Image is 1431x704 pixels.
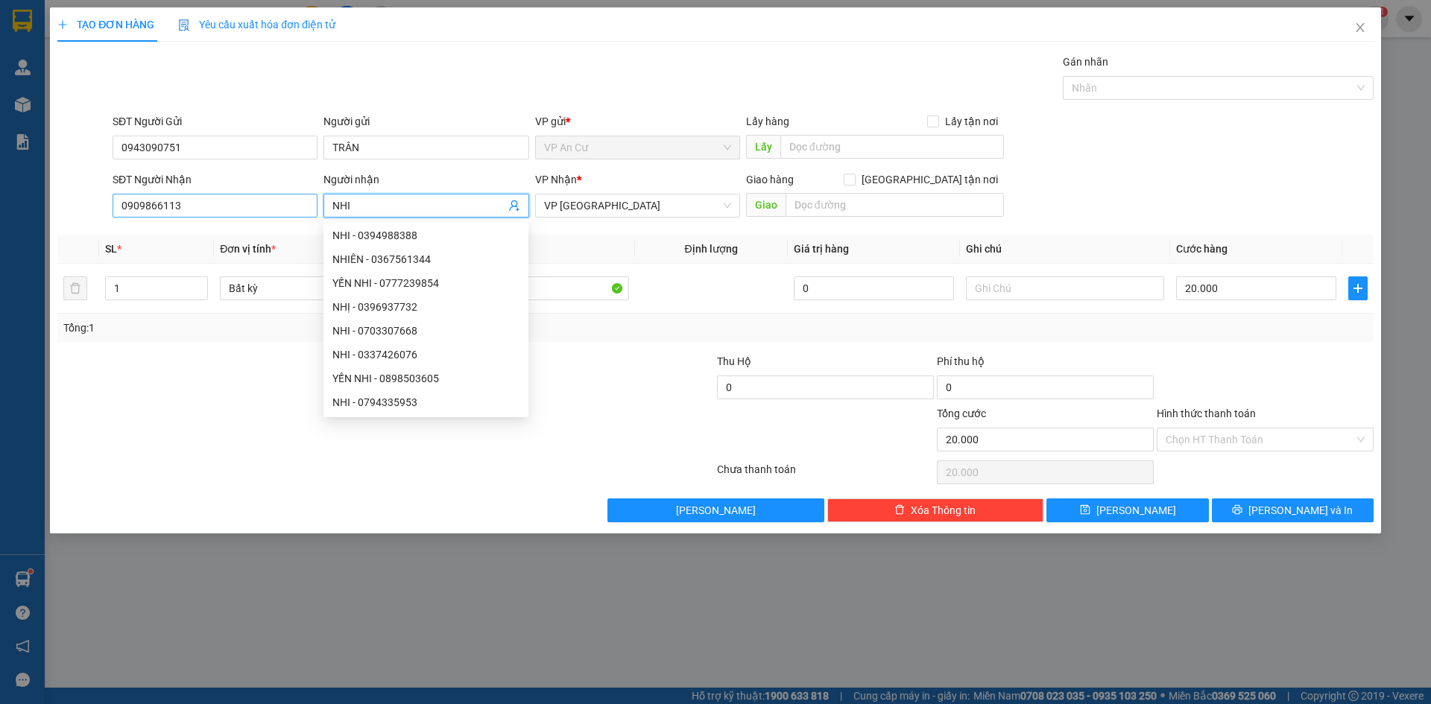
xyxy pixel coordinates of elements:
span: plus [1349,282,1367,294]
button: [PERSON_NAME] [607,498,824,522]
span: Thu Hộ [717,355,751,367]
span: Lấy tận nơi [939,113,1004,130]
div: NHIÊN - 0367561344 [323,247,528,271]
span: Bất kỳ [229,277,409,299]
span: Xóa Thông tin [911,502,976,519]
span: user-add [508,200,520,212]
span: save [1080,504,1090,516]
input: Dọc đường [780,135,1004,159]
div: Chưa thanh toán [715,461,935,487]
div: NHI - 0337426076 [323,343,528,367]
input: VD: Bàn, Ghế [430,276,628,300]
span: SL [105,243,117,255]
div: NHI - 0337426076 [332,346,519,363]
button: Close [1339,7,1381,49]
span: Giao [746,193,786,217]
span: Định lượng [685,243,738,255]
span: delete [894,504,905,516]
div: NHI - 0394988388 [332,227,519,244]
button: deleteXóa Thông tin [827,498,1044,522]
span: VP An Cư [544,136,731,159]
div: NHI - 0794335953 [323,390,528,414]
img: icon [178,19,190,31]
span: TẠO ĐƠN HÀNG [57,19,154,31]
div: YẾN NHI - 0777239854 [323,271,528,295]
button: save[PERSON_NAME] [1046,498,1208,522]
th: Ghi chú [960,235,1170,264]
button: printer[PERSON_NAME] và In [1212,498,1374,522]
div: YẾN NHI - 0777239854 [332,275,519,291]
div: NHỊ - 0396937732 [323,295,528,319]
div: NHỊ - 0396937732 [332,299,519,315]
input: Ghi Chú [966,276,1164,300]
div: Tổng: 1 [63,320,552,336]
input: 0 [794,276,954,300]
button: delete [63,276,87,300]
div: Phí thu hộ [937,353,1154,375]
span: [PERSON_NAME] [1096,502,1176,519]
span: printer [1232,504,1242,516]
input: Dọc đường [786,193,1004,217]
div: Người nhận [323,171,528,188]
span: [PERSON_NAME] và In [1248,502,1353,519]
div: NHIÊN - 0367561344 [332,251,519,267]
div: YẾN NHI - 0898503605 [332,370,519,387]
span: close [1354,22,1366,34]
span: [PERSON_NAME] [676,502,756,519]
div: Người gửi [323,113,528,130]
div: NHI - 0394988388 [323,223,528,247]
span: Lấy [746,135,780,159]
span: Tổng cước [937,408,986,419]
span: [GEOGRAPHIC_DATA] tận nơi [856,171,1004,188]
div: NHI - 0703307668 [323,319,528,343]
span: Cước hàng [1176,243,1228,255]
div: NHI - 0794335953 [332,394,519,410]
span: Đơn vị tính [220,243,276,255]
span: VP Sài Gòn [544,194,731,217]
div: VP gửi [535,113,740,130]
span: VP Nhận [535,174,577,185]
div: NHI - 0703307668 [332,323,519,339]
div: SĐT Người Nhận [113,171,318,188]
div: SĐT Người Gửi [113,113,318,130]
span: Yêu cầu xuất hóa đơn điện tử [178,19,335,31]
span: Lấy hàng [746,115,789,127]
span: plus [57,19,68,30]
label: Gán nhãn [1063,56,1108,68]
button: plus [1348,276,1368,300]
div: YẾN NHI - 0898503605 [323,367,528,390]
span: Giá trị hàng [794,243,849,255]
label: Hình thức thanh toán [1157,408,1256,419]
span: Giao hàng [746,174,794,185]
